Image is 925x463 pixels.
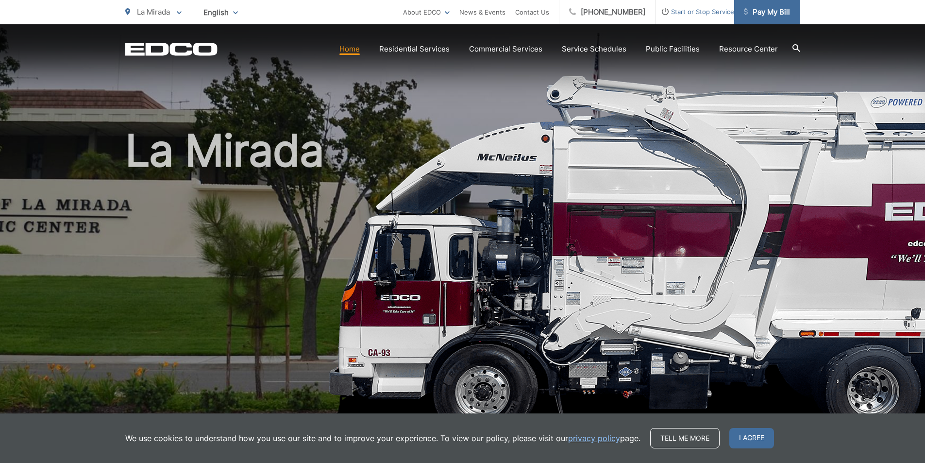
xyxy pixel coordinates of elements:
[137,7,170,17] span: La Mirada
[403,6,450,18] a: About EDCO
[650,428,720,448] a: Tell me more
[459,6,505,18] a: News & Events
[562,43,626,55] a: Service Schedules
[515,6,549,18] a: Contact Us
[125,42,218,56] a: EDCD logo. Return to the homepage.
[719,43,778,55] a: Resource Center
[469,43,542,55] a: Commercial Services
[744,6,790,18] span: Pay My Bill
[339,43,360,55] a: Home
[646,43,700,55] a: Public Facilities
[125,432,640,444] p: We use cookies to understand how you use our site and to improve your experience. To view our pol...
[196,4,245,21] span: English
[379,43,450,55] a: Residential Services
[729,428,774,448] span: I agree
[125,126,800,434] h1: La Mirada
[568,432,620,444] a: privacy policy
